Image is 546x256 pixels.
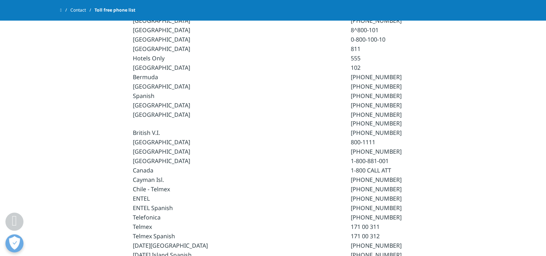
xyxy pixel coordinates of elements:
[351,91,413,100] td: [PHONE_NUMBER]
[351,101,413,110] td: [PHONE_NUMBER]
[351,222,413,231] td: 171 00 311
[133,26,350,34] td: [GEOGRAPHIC_DATA]
[133,241,350,250] td: [DATE][GEOGRAPHIC_DATA]
[351,213,413,222] td: [PHONE_NUMBER]
[133,54,350,63] td: Hotels Only
[133,194,350,203] td: ENTEL
[351,232,413,240] td: 171 00 312
[351,82,413,91] td: [PHONE_NUMBER]
[351,185,413,193] td: [PHONE_NUMBER]
[133,175,350,184] td: Cayman Isl.
[351,204,413,212] td: [PHONE_NUMBER]
[133,222,350,231] td: Telmex
[133,16,350,25] td: [GEOGRAPHIC_DATA]
[95,4,135,17] span: Toll free phone list
[133,110,350,128] td: [GEOGRAPHIC_DATA]
[133,166,350,175] td: Canada
[133,63,350,72] td: [GEOGRAPHIC_DATA]
[351,241,413,250] td: [PHONE_NUMBER]
[133,128,350,137] td: British V.I.
[351,63,413,72] td: 102
[133,138,350,146] td: [GEOGRAPHIC_DATA]
[351,73,413,81] td: [PHONE_NUMBER]
[351,110,413,128] td: [PHONE_NUMBER] [PHONE_NUMBER]
[351,157,413,165] td: 1-800-881-001
[70,4,95,17] a: Contact
[133,82,350,91] td: [GEOGRAPHIC_DATA]
[133,91,350,100] td: Spanish
[133,232,350,240] td: Telmex Spanish
[133,213,350,222] td: Telefonica
[133,185,350,193] td: Chile - Telmex
[351,128,413,137] td: [PHONE_NUMBER]
[133,101,350,110] td: [GEOGRAPHIC_DATA]
[133,157,350,165] td: [GEOGRAPHIC_DATA]
[351,166,413,175] td: 1-800 CALL ATT
[351,194,413,203] td: [PHONE_NUMBER]
[351,35,413,44] td: 0-800-100-10
[133,44,350,53] td: [GEOGRAPHIC_DATA]
[351,44,413,53] td: 811
[351,175,413,184] td: [PHONE_NUMBER]
[351,147,413,156] td: [PHONE_NUMBER]
[351,26,413,34] td: 8^800-101
[5,234,23,252] button: Open Preferences
[133,204,350,212] td: ENTEL Spanish
[351,54,413,63] td: 555
[133,147,350,156] td: [GEOGRAPHIC_DATA]
[351,138,413,146] td: 800-1111
[351,16,413,25] td: [PHONE_NUMBER]
[133,35,350,44] td: [GEOGRAPHIC_DATA]
[133,73,350,81] td: Bermuda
